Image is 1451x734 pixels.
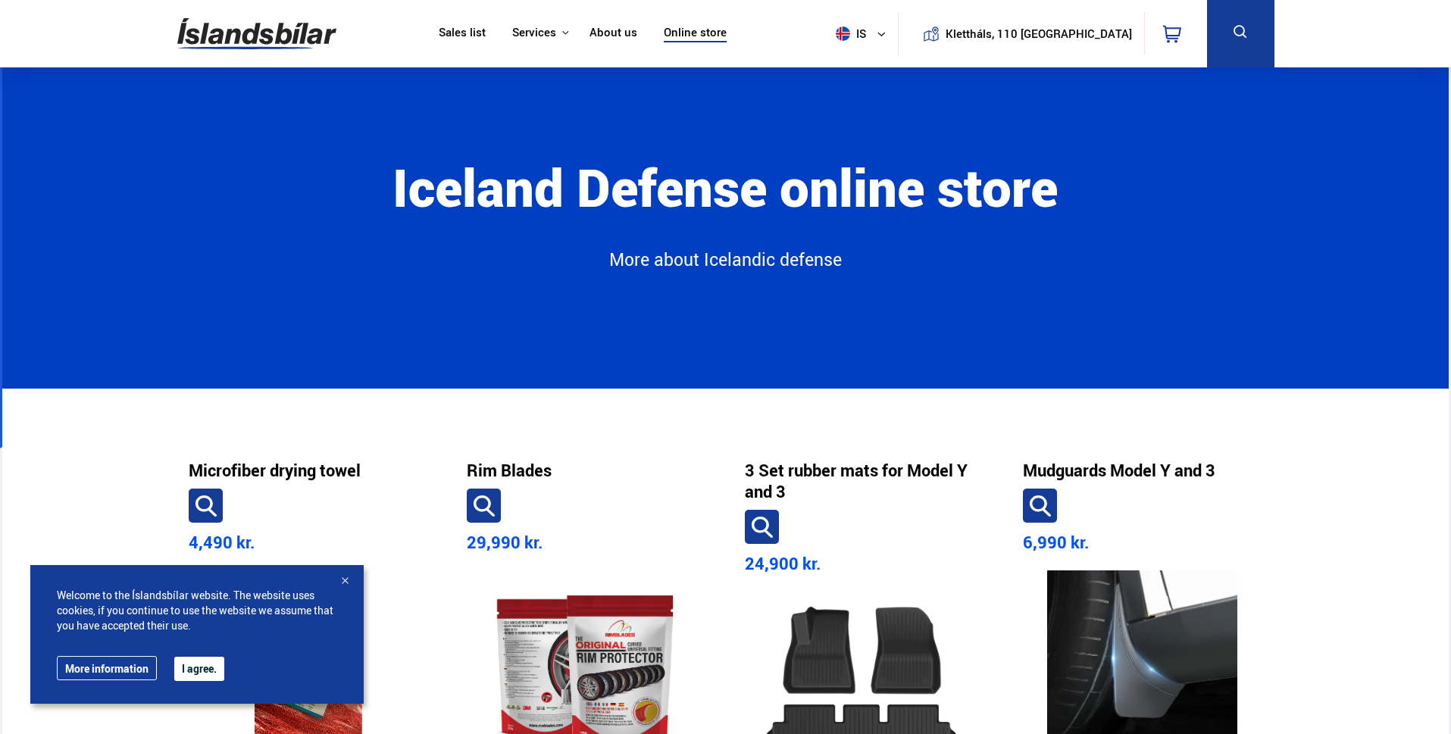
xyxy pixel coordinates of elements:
button: Klettháls, 110 [GEOGRAPHIC_DATA] [951,27,1126,40]
button: is [830,11,898,56]
a: 3 Set rubber mats for Model Y and 3 [745,460,983,502]
font: 4,490 kr. [189,531,255,553]
a: Rim Blades [467,460,552,481]
font: More information [65,661,149,676]
a: Mudguards Model Y and 3 [1023,460,1215,481]
img: svg+xml;base64,PHN2ZyB4bWxucz0iaHR0cDovL3d3dy53My5vcmcvMjAwMC9zdmciIHdpZHRoPSI1MTIiIGhlaWdodD0iNT... [836,27,850,41]
font: 24,900 kr. [745,552,821,574]
a: About us [589,26,637,42]
font: Rim Blades [467,459,552,481]
font: More about Icelandic defense [609,248,842,271]
img: G0Ugv5HjCgRt.svg [177,9,336,58]
font: 29,990 kr. [467,531,543,553]
font: Sales list [439,24,486,39]
font: is [856,26,866,41]
a: Microfiber drying towel [189,460,361,481]
font: Iceland Defense online store [392,151,1058,222]
font: About us [589,24,637,39]
font: Welcome to the Íslandsbílar website. The website uses cookies, if you continue to use the website... [57,588,333,632]
a: More information [57,656,157,680]
font: Online store [664,24,727,39]
font: 6,990 kr. [1023,531,1089,553]
button: I agree. [174,657,224,681]
a: Klettháls, 110 [GEOGRAPHIC_DATA] [911,12,1132,55]
font: Microfiber drying towel [189,459,361,481]
a: Online store [664,26,727,42]
a: Sales list [439,26,486,42]
font: Klettháls, 110 [GEOGRAPHIC_DATA] [946,26,1132,41]
font: 3 Set rubber mats for Model Y and 3 [745,459,968,502]
a: More about Icelandic defense [396,248,1055,285]
button: Services [512,26,556,40]
font: Mudguards Model Y and 3 [1023,459,1215,481]
font: Services [512,24,556,39]
font: I agree. [182,661,217,676]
